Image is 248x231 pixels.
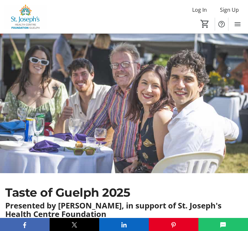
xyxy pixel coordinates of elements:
button: Help [215,18,228,31]
span: Sign Up [220,6,239,14]
p: Presented by [PERSON_NAME], in support of St. Joseph's Health Centre Foundation [5,201,243,219]
button: Pinterest [149,218,198,231]
button: Log In [187,5,212,15]
button: LinkedIn [99,218,149,231]
button: Cart [199,18,211,30]
button: X [50,218,99,231]
button: Menu [231,18,244,31]
img: St. Joseph's Health Centre Foundation Guelph's Logo [4,5,47,29]
span: Taste of Guelph 2025 [5,185,130,200]
button: SMS [198,218,248,231]
button: Sign Up [215,5,244,15]
span: Log In [192,6,207,14]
